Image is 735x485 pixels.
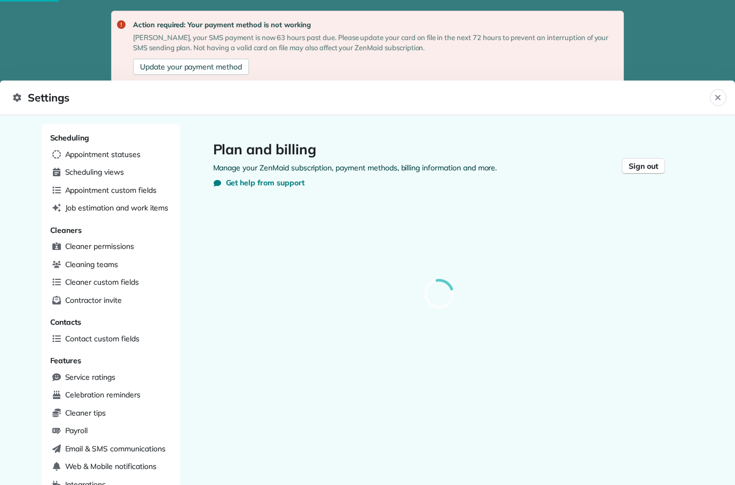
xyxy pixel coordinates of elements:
[65,443,166,453] span: Email & SMS communications
[13,89,710,106] span: Settings
[48,256,174,272] a: Cleaning teams
[48,331,174,347] a: Contact custom fields
[50,317,82,327] span: Contacts
[48,292,174,308] a: Contractor invite
[65,241,134,252] span: Cleaner permissions
[213,141,665,158] h1: Plan and billing
[622,158,665,174] button: Sign out
[65,425,88,436] span: Payroll
[226,177,304,188] span: Get help from support
[48,200,174,216] a: Job estimation and work items
[48,423,174,439] a: Payroll
[65,148,140,159] span: Appointment statuses
[48,146,174,162] a: Appointment statuses
[65,407,106,418] span: Cleaner tips
[65,371,115,382] span: Service ratings
[65,461,157,472] span: Web & Mobile notifications
[65,167,124,177] span: Scheduling views
[65,277,139,287] span: Cleaner custom fields
[65,333,139,343] span: Contact custom fields
[50,225,82,234] span: Cleaners
[48,441,174,457] a: Email & SMS communications
[50,356,82,365] span: Features
[213,162,665,173] p: Manage your ZenMaid subscription, payment methods, billing information and more.
[48,459,174,475] a: Web & Mobile notifications
[48,182,174,198] a: Appointment custom fields
[65,389,140,400] span: Celebration reminders
[629,161,658,171] span: Sign out
[65,294,122,305] span: Contractor invite
[710,89,726,106] button: Close
[213,177,304,188] button: Get help from support
[48,275,174,291] a: Cleaner custom fields
[50,133,90,143] span: Scheduling
[48,387,174,403] a: Celebration reminders
[65,202,169,213] span: Job estimation and work items
[48,239,174,255] a: Cleaner permissions
[48,405,174,421] a: Cleaner tips
[65,184,157,195] span: Appointment custom fields
[48,369,174,385] a: Service ratings
[48,165,174,181] a: Scheduling views
[65,259,118,269] span: Cleaning teams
